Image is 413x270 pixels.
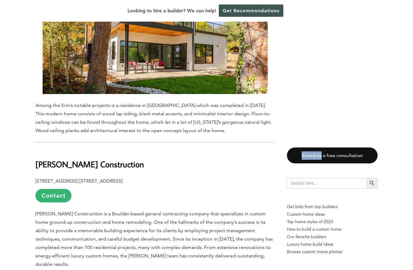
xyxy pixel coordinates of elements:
b: [STREET_ADDRESS] [STREET_ADDRESS] [35,178,122,184]
a: Top home styles of 2023 [287,218,378,226]
a: Browse custom home photos [287,248,378,256]
a: Luxury home build ideas [287,241,378,248]
a: Custom home ideas [287,211,378,218]
a: Our favorite builders [287,233,378,241]
a: How to build a custom home [287,226,378,233]
svg: Search [369,180,375,187]
span: Among the firm’s notable projects is a residence in [GEOGRAPHIC_DATA] which was completed in [DAT... [35,102,272,133]
input: Search here... [287,178,367,189]
a: Get Recommendations [219,5,283,17]
p: Get bids from top builders [287,203,378,211]
span: [PERSON_NAME] Construction is a Boulder-based general contracting company that specializes in cus... [35,211,273,267]
a: Contact [35,189,71,202]
a: Schedule a free consultation [287,147,378,163]
b: [PERSON_NAME] Construction [35,159,144,169]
